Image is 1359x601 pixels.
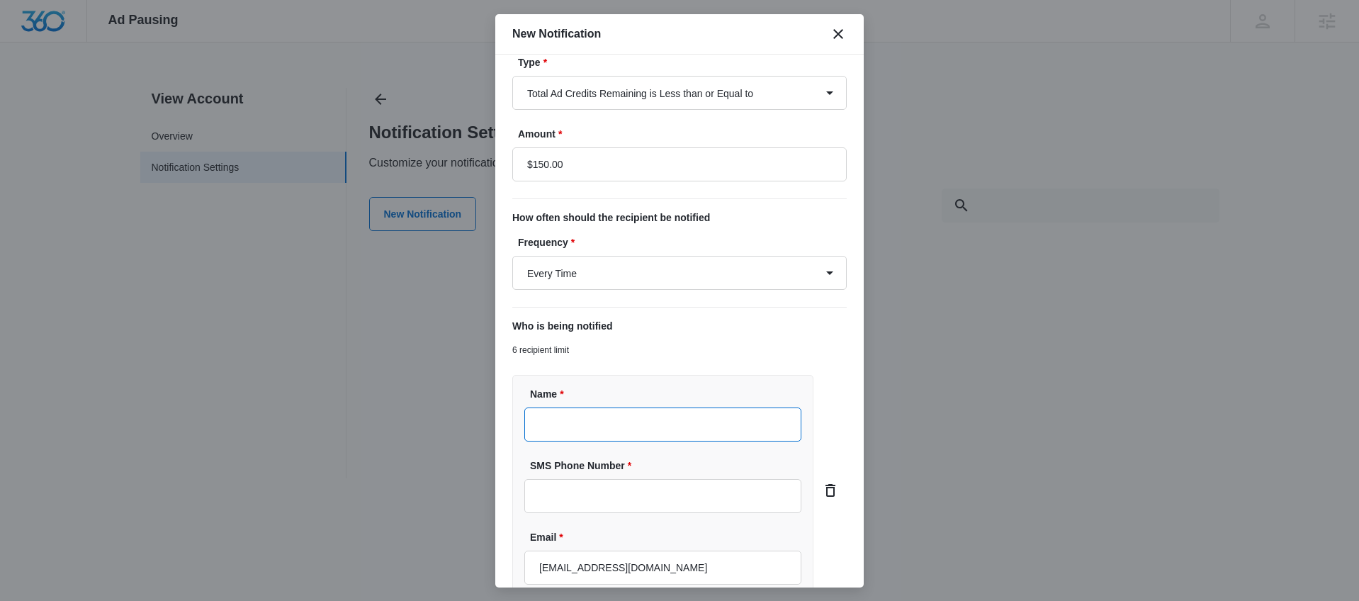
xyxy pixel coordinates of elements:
[512,210,847,225] p: How often should the recipient be notified
[512,26,601,43] h1: New Notification
[530,459,807,473] label: SMS Phone Number
[518,235,852,250] label: Frequency
[518,127,852,142] label: Amount
[518,55,852,70] label: Type
[830,26,847,43] button: close
[819,479,842,502] button: card.dropdown.delete
[512,344,847,356] p: 6 recipient limit
[530,387,807,402] label: Name
[512,319,847,334] p: Who is being notified
[530,530,807,545] label: Email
